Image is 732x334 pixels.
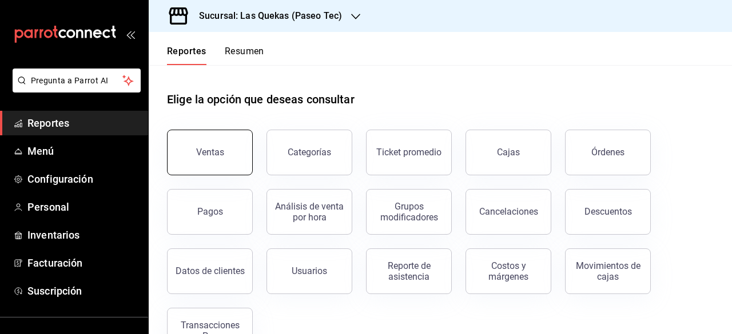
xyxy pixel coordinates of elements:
div: Pagos [197,206,223,217]
div: Grupos modificadores [373,201,444,223]
button: Reportes [167,46,206,65]
div: Ventas [196,147,224,158]
span: Configuración [27,171,139,187]
button: Ticket promedio [366,130,452,175]
a: Pregunta a Parrot AI [8,83,141,95]
div: Órdenes [591,147,624,158]
span: Pregunta a Parrot AI [31,75,123,87]
button: Reporte de asistencia [366,248,452,294]
div: Usuarios [292,265,327,276]
div: Análisis de venta por hora [274,201,345,223]
button: Movimientos de cajas [565,248,651,294]
div: Datos de clientes [176,265,245,276]
span: Inventarios [27,227,139,243]
h1: Elige la opción que deseas consultar [167,91,355,108]
span: Reportes [27,115,139,131]
button: Análisis de venta por hora [266,189,352,235]
div: navigation tabs [167,46,264,65]
div: Ticket promedio [376,147,441,158]
div: Categorías [288,147,331,158]
span: Personal [27,199,139,215]
button: Costos y márgenes [466,248,551,294]
span: Menú [27,143,139,159]
div: Cancelaciones [479,206,538,217]
button: Ventas [167,130,253,175]
a: Cajas [466,130,551,175]
button: open_drawer_menu [126,30,135,39]
span: Suscripción [27,283,139,299]
div: Reporte de asistencia [373,260,444,282]
button: Resumen [225,46,264,65]
div: Descuentos [584,206,632,217]
button: Órdenes [565,130,651,175]
span: Facturación [27,255,139,271]
button: Categorías [266,130,352,175]
button: Datos de clientes [167,248,253,294]
button: Grupos modificadores [366,189,452,235]
h3: Sucursal: Las Quekas (Paseo Tec) [190,9,342,23]
button: Pagos [167,189,253,235]
div: Movimientos de cajas [572,260,643,282]
button: Descuentos [565,189,651,235]
div: Cajas [497,146,520,159]
button: Usuarios [266,248,352,294]
button: Pregunta a Parrot AI [13,69,141,92]
button: Cancelaciones [466,189,551,235]
div: Costos y márgenes [473,260,544,282]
